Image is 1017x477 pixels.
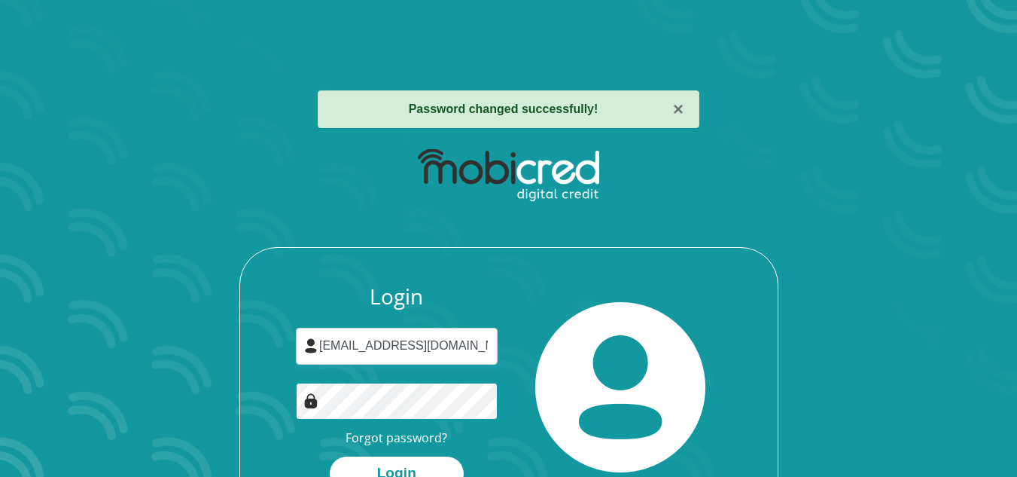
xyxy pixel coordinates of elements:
button: × [673,100,684,118]
input: Username [296,328,498,365]
img: mobicred logo [418,149,599,202]
img: Image [303,393,318,408]
a: Forgot password? [346,430,447,446]
strong: Password changed successfully! [409,102,598,115]
h3: Login [296,284,498,310]
img: user-icon image [303,338,318,353]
